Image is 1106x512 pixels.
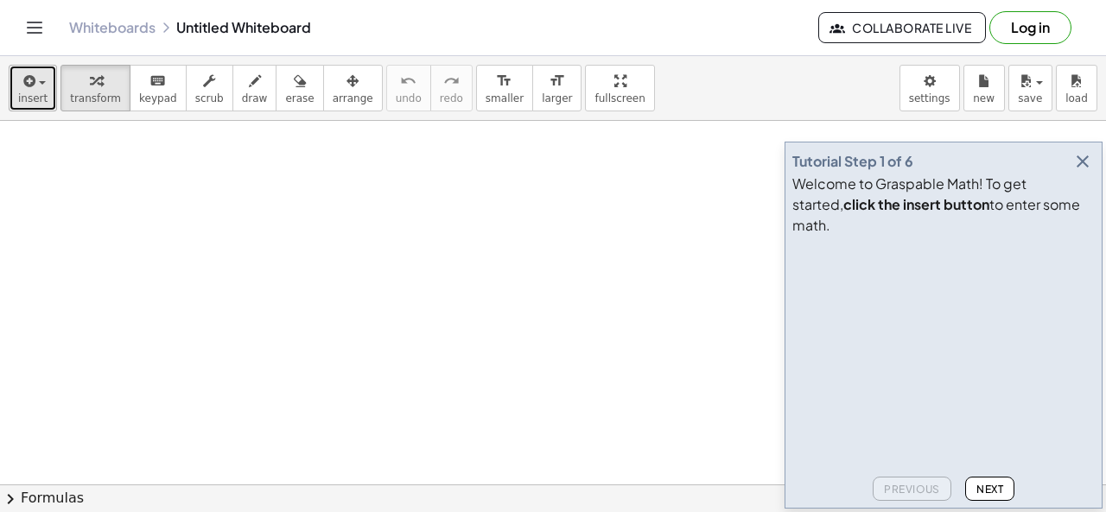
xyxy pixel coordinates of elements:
[973,92,995,104] span: new
[594,92,645,104] span: fullscreen
[386,65,431,111] button: undoundo
[549,71,565,92] i: format_size
[585,65,654,111] button: fullscreen
[21,14,48,41] button: Toggle navigation
[400,71,416,92] i: undo
[899,65,960,111] button: settings
[149,71,166,92] i: keyboard
[989,11,1071,44] button: Log in
[323,65,383,111] button: arrange
[139,92,177,104] span: keypad
[396,92,422,104] span: undo
[792,151,913,172] div: Tutorial Step 1 of 6
[496,71,512,92] i: format_size
[232,65,277,111] button: draw
[532,65,582,111] button: format_sizelarger
[843,195,989,213] b: click the insert button
[195,92,224,104] span: scrub
[476,65,533,111] button: format_sizesmaller
[69,19,156,36] a: Whiteboards
[1065,92,1088,104] span: load
[333,92,373,104] span: arrange
[486,92,524,104] span: smaller
[965,477,1014,501] button: Next
[1018,92,1042,104] span: save
[130,65,187,111] button: keyboardkeypad
[1056,65,1097,111] button: load
[186,65,233,111] button: scrub
[963,65,1005,111] button: new
[70,92,121,104] span: transform
[285,92,314,104] span: erase
[976,483,1003,496] span: Next
[430,65,473,111] button: redoredo
[440,92,463,104] span: redo
[833,20,971,35] span: Collaborate Live
[9,65,57,111] button: insert
[792,174,1095,236] div: Welcome to Graspable Math! To get started, to enter some math.
[909,92,950,104] span: settings
[242,92,268,104] span: draw
[1008,65,1052,111] button: save
[443,71,460,92] i: redo
[818,12,986,43] button: Collaborate Live
[542,92,572,104] span: larger
[60,65,130,111] button: transform
[276,65,323,111] button: erase
[18,92,48,104] span: insert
